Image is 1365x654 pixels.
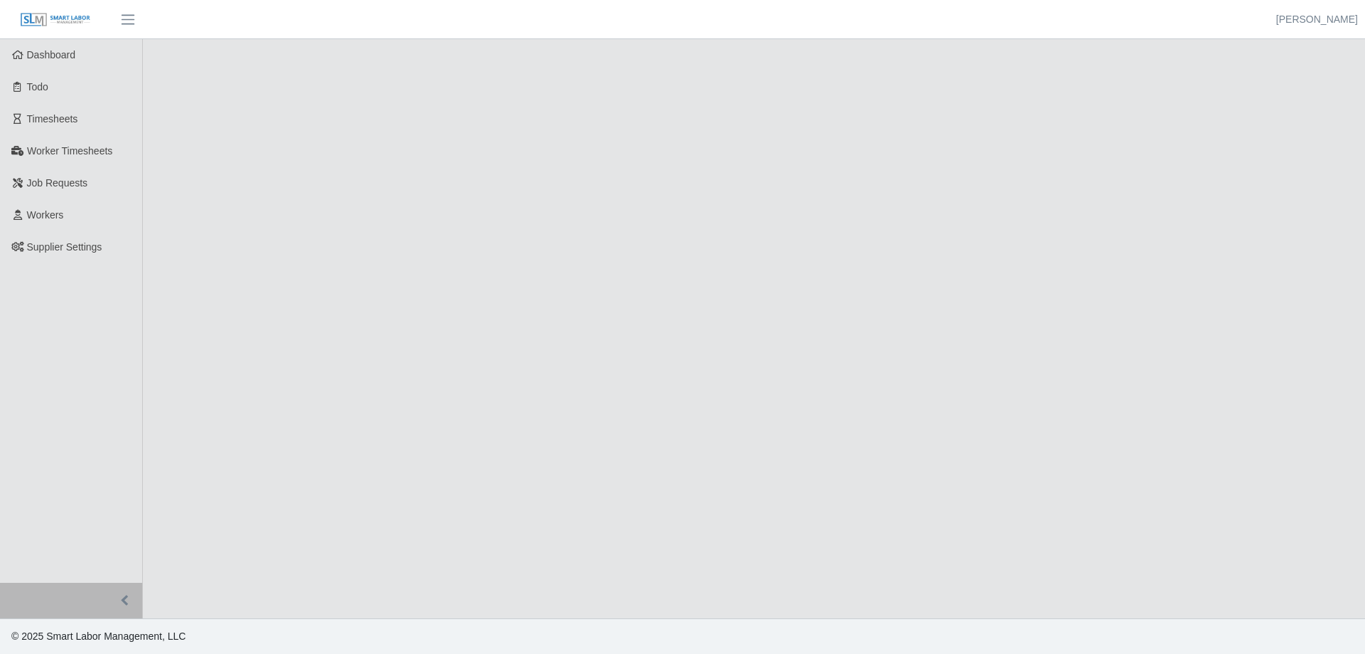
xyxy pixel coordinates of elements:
[27,209,64,221] span: Workers
[20,12,91,28] img: SLM Logo
[27,177,88,189] span: Job Requests
[27,241,102,253] span: Supplier Settings
[1276,12,1358,27] a: [PERSON_NAME]
[11,631,186,642] span: © 2025 Smart Labor Management, LLC
[27,81,48,93] span: Todo
[27,49,76,60] span: Dashboard
[27,113,78,125] span: Timesheets
[27,145,112,157] span: Worker Timesheets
